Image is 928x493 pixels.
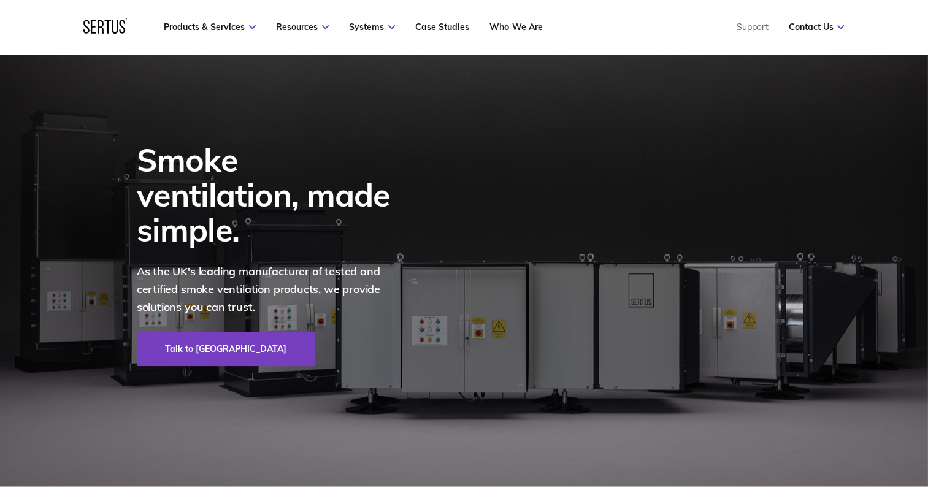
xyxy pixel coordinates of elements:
a: Contact Us [788,21,844,32]
a: Systems [349,21,395,32]
a: Who We Are [489,21,542,32]
a: Case Studies [415,21,469,32]
a: Support [736,21,768,32]
div: Smoke ventilation, made simple. [137,142,407,248]
a: Resources [276,21,329,32]
a: Products & Services [164,21,256,32]
a: Talk to [GEOGRAPHIC_DATA] [137,332,315,366]
p: As the UK's leading manufacturer of tested and certified smoke ventilation products, we provide s... [137,263,407,316]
